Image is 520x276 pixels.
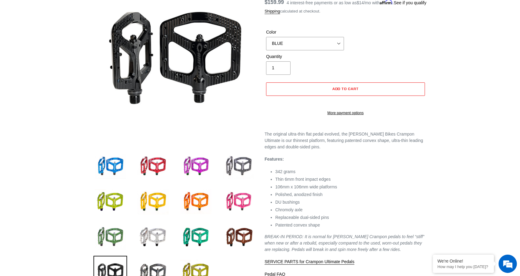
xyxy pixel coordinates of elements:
img: Load image into Gallery viewer, Crampon Ultimate Pedals [222,185,255,219]
span: We're online! [35,77,84,139]
img: Load image into Gallery viewer, Crampon Ultimate Pedals [136,185,170,219]
li: Chromoly axle [275,207,427,213]
img: Load image into Gallery viewer, Crampon Ultimate Pedals [93,220,127,254]
a: SERVICE PARTS for Crampon Ultimate Pedals [265,259,354,265]
span: $14 [357,0,364,5]
div: We're Online! [438,259,489,263]
span: SERVICE PARTS for Crampon Ultimate Pedals [265,259,354,264]
a: Shipping [265,9,280,14]
div: Navigation go back [7,34,16,43]
textarea: Type your message and hit 'Enter' [3,167,116,188]
li: DU bushings [275,199,427,205]
img: d_696896380_company_1647369064580_696896380 [20,31,35,46]
li: Polished, anodized finish [275,191,427,198]
em: BREAK-IN PERIOD: It is normal for [PERSON_NAME] Crampon pedals to feel “stiff” when new or after ... [265,234,424,252]
img: Load image into Gallery viewer, Crampon Ultimate Pedals [222,220,255,254]
img: Load image into Gallery viewer, Crampon Ultimate Pedals [136,220,170,254]
p: The original ultra-thin flat pedal evolved, the [PERSON_NAME] Bikes Crampon Ultimate is our thinn... [265,131,427,150]
div: Minimize live chat window [100,3,115,18]
button: Add to cart [266,82,425,96]
a: More payment options [266,110,425,116]
img: Load image into Gallery viewer, Crampon Ultimate Pedals [93,150,127,183]
img: Load image into Gallery viewer, Crampon Ultimate Pedals [179,150,213,183]
img: Load image into Gallery viewer, Crampon Ultimate Pedals [136,150,170,183]
img: Load image into Gallery viewer, Crampon Ultimate Pedals [179,185,213,219]
strong: Features: [265,157,284,162]
img: Load image into Gallery viewer, Crampon Ultimate Pedals [93,185,127,219]
img: Load image into Gallery viewer, Crampon Ultimate Pedals [179,220,213,254]
div: calculated at checkout. [265,8,427,14]
li: Replaceable dual-sided pins [275,214,427,221]
p: How may I help you today? [438,264,489,269]
span: Patented convex shape [275,223,320,227]
div: Chat with us now [41,34,112,42]
span: Add to cart [332,86,359,91]
li: 106mm x 106mm wide platforms [275,184,427,190]
label: Color [266,29,344,35]
li: 342 grams [275,169,427,175]
img: Load image into Gallery viewer, Crampon Ultimate Pedals [222,150,255,183]
a: See if you qualify - Learn more about Affirm Financing (opens in modal) [394,0,427,5]
label: Quantity [266,53,344,60]
li: Thin 6mm front impact edges [275,176,427,183]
